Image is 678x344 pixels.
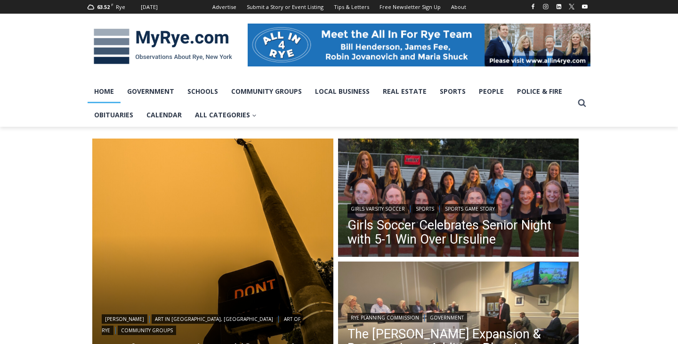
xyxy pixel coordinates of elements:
[308,80,376,103] a: Local Business
[347,311,570,322] div: |
[566,1,577,12] a: X
[472,80,510,103] a: People
[412,204,437,213] a: Sports
[88,22,238,71] img: MyRye.com
[141,3,158,11] div: [DATE]
[376,80,433,103] a: Real Estate
[338,139,579,259] a: Read More Girls Soccer Celebrates Senior Night with 5-1 Win Over Ursuline
[347,202,570,213] div: | |
[195,110,257,120] span: All Categories
[118,326,176,335] a: Community Groups
[111,2,113,7] span: F
[188,103,263,127] a: All Categories
[427,313,467,322] a: Government
[433,80,472,103] a: Sports
[121,80,181,103] a: Government
[102,314,147,324] a: [PERSON_NAME]
[88,80,573,127] nav: Primary Navigation
[88,103,140,127] a: Obituaries
[152,314,276,324] a: Art in [GEOGRAPHIC_DATA], [GEOGRAPHIC_DATA]
[97,3,110,10] span: 63.52
[181,80,225,103] a: Schools
[140,103,188,127] a: Calendar
[553,1,565,12] a: Linkedin
[347,313,422,322] a: Rye Planning Commission
[338,139,579,259] img: (PHOTO: The 2025 Rye Girls Soccer seniors. L to R: Parker Calhoun, Claire Curran, Alessia MacKinn...
[540,1,551,12] a: Instagram
[225,80,308,103] a: Community Groups
[102,312,324,335] div: | | |
[248,24,590,66] img: All in for Rye
[579,1,590,12] a: YouTube
[510,80,569,103] a: Police & Fire
[116,3,125,11] div: Rye
[573,95,590,112] button: View Search Form
[442,204,498,213] a: Sports Game Story
[347,218,570,246] a: Girls Soccer Celebrates Senior Night with 5-1 Win Over Ursuline
[88,80,121,103] a: Home
[347,204,408,213] a: Girls Varsity Soccer
[527,1,539,12] a: Facebook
